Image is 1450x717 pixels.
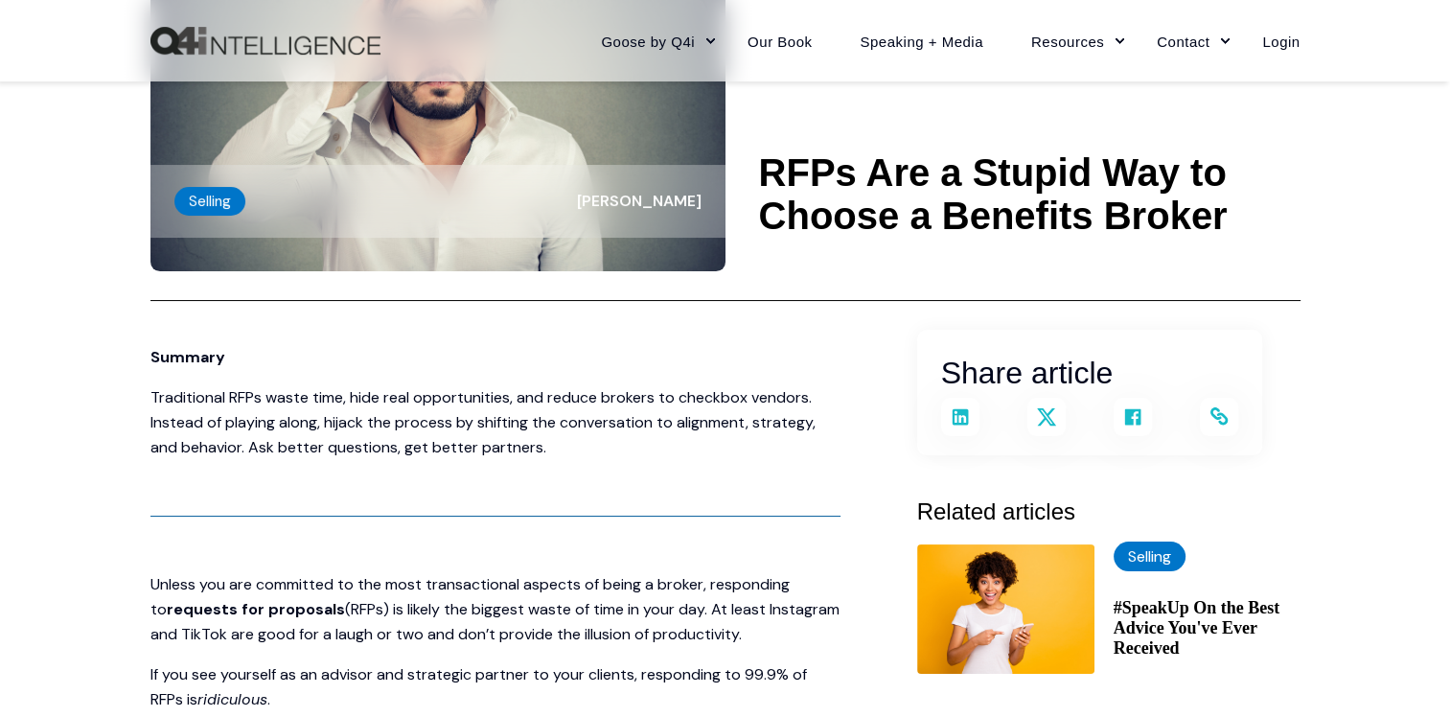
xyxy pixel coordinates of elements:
label: Selling [1114,542,1185,571]
h3: Related articles [917,494,1300,530]
p: Traditional RFPs waste time, hide real opportunities, and reduce brokers to checkbox vendors. Ins... [150,385,840,460]
h1: RFPs Are a Stupid Way to Choose a Benefits Broker [759,151,1300,238]
a: #SpeakUp On the Best Advice You've Ever Received [1114,598,1300,659]
span: (RFPs) is likely the biggest waste of time in your day. At least Instagram and TikTok are good fo... [150,599,840,644]
label: Selling [174,187,245,216]
span: requests for proposals [167,599,345,619]
h3: Share article [941,349,1238,398]
span: [PERSON_NAME] [577,191,702,211]
span: ridiculous [197,689,267,709]
span: If you see yourself as an advisor and strategic partner to your clients, responding to 99.9% of R... [150,664,807,709]
a: Back to Home [150,27,380,56]
span: Summary [150,347,225,367]
span: Unless you are committed to the most transactional aspects of being a broker, responding to [150,574,790,619]
img: Q4intelligence, LLC logo [150,27,380,56]
span: . [267,689,270,709]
